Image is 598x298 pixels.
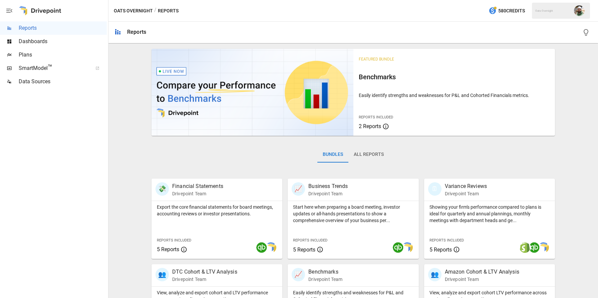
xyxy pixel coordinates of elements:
img: smart model [266,242,276,253]
span: 2 Reports [359,123,381,129]
p: Variance Reviews [445,182,487,190]
p: Drivepoint Team [172,276,237,283]
button: All Reports [348,146,389,163]
span: ™ [48,63,52,72]
span: Reports Included [293,238,327,242]
img: quickbooks [256,242,267,253]
p: Drivepoint Team [445,276,519,283]
span: Reports Included [429,238,464,242]
button: Oats Overnight [114,7,153,15]
div: 💸 [156,182,169,196]
img: shopify [520,242,530,253]
div: 📈 [292,182,305,196]
button: 580Credits [486,5,528,17]
p: DTC Cohort & LTV Analysis [172,268,237,276]
span: Data Sources [19,78,107,86]
img: smart model [402,242,413,253]
div: Reports [127,29,146,35]
span: Reports [19,24,107,32]
div: 👥 [156,268,169,281]
img: video thumbnail [152,49,353,136]
p: Showing your firm's performance compared to plans is ideal for quarterly and annual plannings, mo... [429,204,550,224]
p: Drivepoint Team [308,276,342,283]
span: SmartModel [19,64,88,72]
p: Export the core financial statements for board meetings, accounting reviews or investor presentat... [157,204,277,217]
p: Financial Statements [172,182,223,190]
p: Amazon Cohort & LTV Analysis [445,268,519,276]
span: Dashboards [19,37,107,45]
p: Drivepoint Team [172,190,223,197]
p: Benchmarks [308,268,342,276]
span: 5 Reports [429,246,452,253]
h6: Benchmarks [359,72,550,82]
span: Reports Included [359,115,393,119]
div: 🗓 [428,182,441,196]
p: Drivepoint Team [445,190,487,197]
span: Reports Included [157,238,191,242]
img: quickbooks [529,242,540,253]
img: quickbooks [393,242,403,253]
span: Featured Bundle [359,57,394,62]
p: Business Trends [308,182,348,190]
p: Drivepoint Team [308,190,348,197]
div: Oats Overnight [535,9,570,12]
span: 5 Reports [293,246,315,253]
button: Bundles [317,146,348,163]
p: Easily identify strengths and weaknesses for P&L and Cohorted Financials metrics. [359,92,550,99]
span: 5 Reports [157,246,179,253]
p: Start here when preparing a board meeting, investor updates or all-hands presentations to show a ... [293,204,413,224]
div: 📈 [292,268,305,281]
span: 580 Credits [498,7,525,15]
div: / [154,7,157,15]
span: Plans [19,51,107,59]
img: smart model [538,242,549,253]
div: 👥 [428,268,441,281]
